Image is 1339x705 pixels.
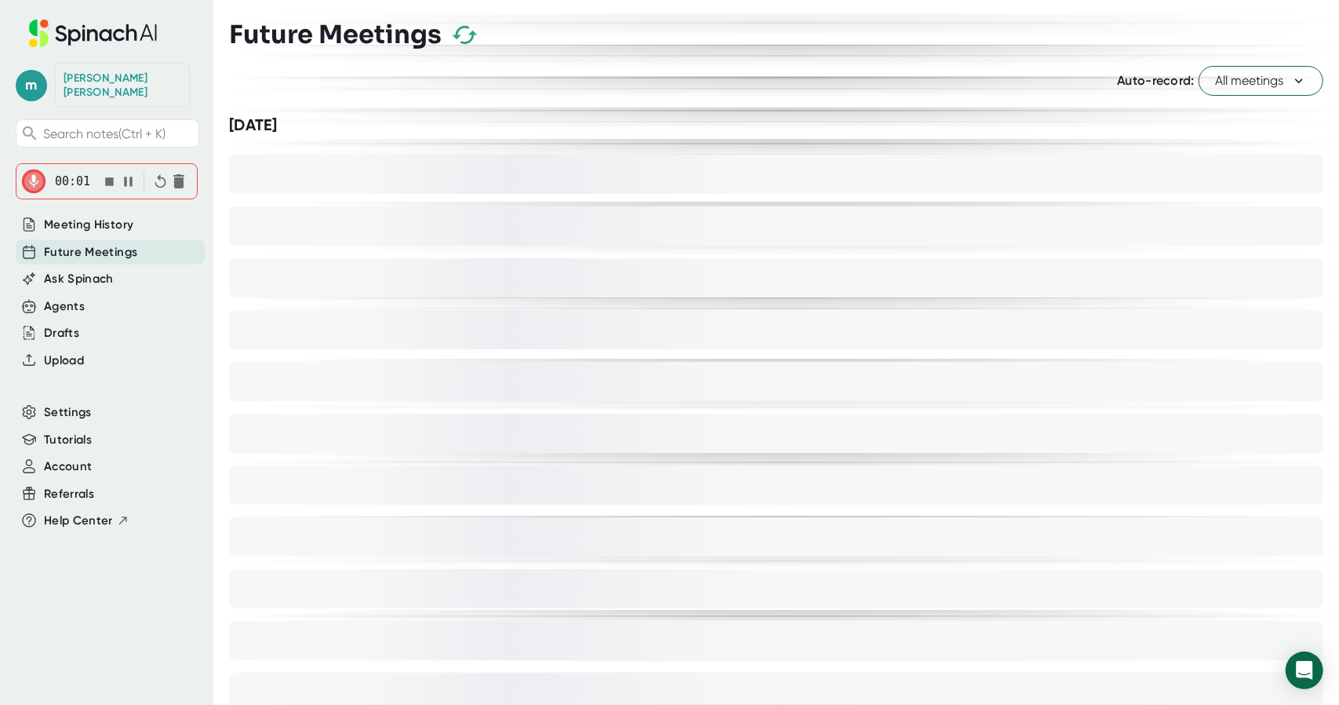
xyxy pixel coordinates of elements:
div: Open Intercom Messenger [1286,652,1323,689]
span: Auto-record: [1117,73,1195,88]
span: Search notes (Ctrl + K) [43,126,166,141]
button: Ask Spinach [44,270,114,288]
button: Agents [44,298,85,316]
button: Future Meetings [44,243,137,261]
span: m [16,70,47,101]
div: Mallory Duea [64,71,181,99]
button: Upload [44,352,84,370]
button: Referrals [44,485,94,503]
span: All meetings [1215,71,1307,90]
span: Help Center [44,512,113,530]
button: Help Center [44,512,129,530]
button: Settings [44,404,92,422]
button: Account [44,458,92,476]
button: Drafts [44,324,79,342]
button: All meetings [1199,66,1323,96]
span: 00:01 [55,174,90,188]
button: Tutorials [44,431,92,449]
div: [DATE] [229,115,1323,135]
button: Meeting History [44,216,133,234]
h3: Future Meetings [229,20,442,49]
